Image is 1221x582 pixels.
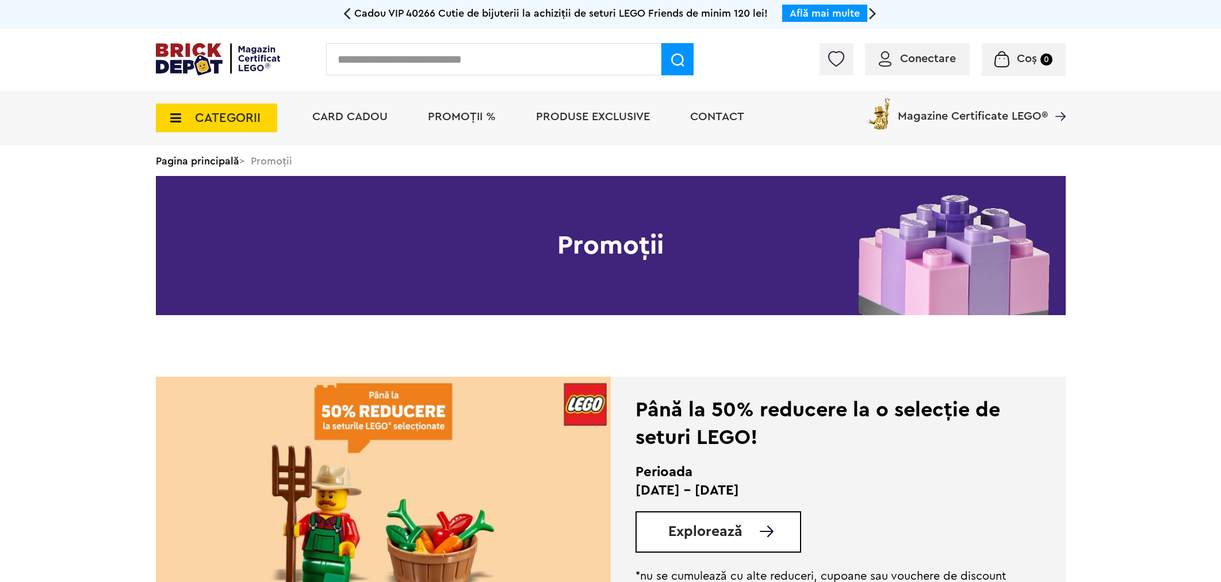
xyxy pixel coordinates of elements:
span: CATEGORII [195,112,261,124]
span: Cadou VIP 40266 Cutie de bijuterii la achiziții de seturi LEGO Friends de minim 120 lei! [354,8,768,18]
h2: Perioada [636,463,1009,481]
a: Pagina principală [156,156,239,166]
p: [DATE] - [DATE] [636,481,1009,500]
a: Contact [690,111,744,122]
a: Magazine Certificate LEGO® [1048,95,1066,107]
h1: Promoții [156,176,1066,315]
a: PROMOȚII % [428,111,496,122]
a: Card Cadou [312,111,388,122]
div: Până la 50% reducere la o selecție de seturi LEGO! [636,396,1009,451]
small: 0 [1040,53,1052,66]
span: Explorează [668,524,742,539]
span: Magazine Certificate LEGO® [898,95,1048,122]
a: Explorează [668,524,800,539]
span: Coș [1017,53,1037,64]
div: > Promoții [156,146,1066,176]
a: Produse exclusive [536,111,650,122]
span: Conectare [900,53,956,64]
a: Conectare [879,53,956,64]
a: Află mai multe [790,8,860,18]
